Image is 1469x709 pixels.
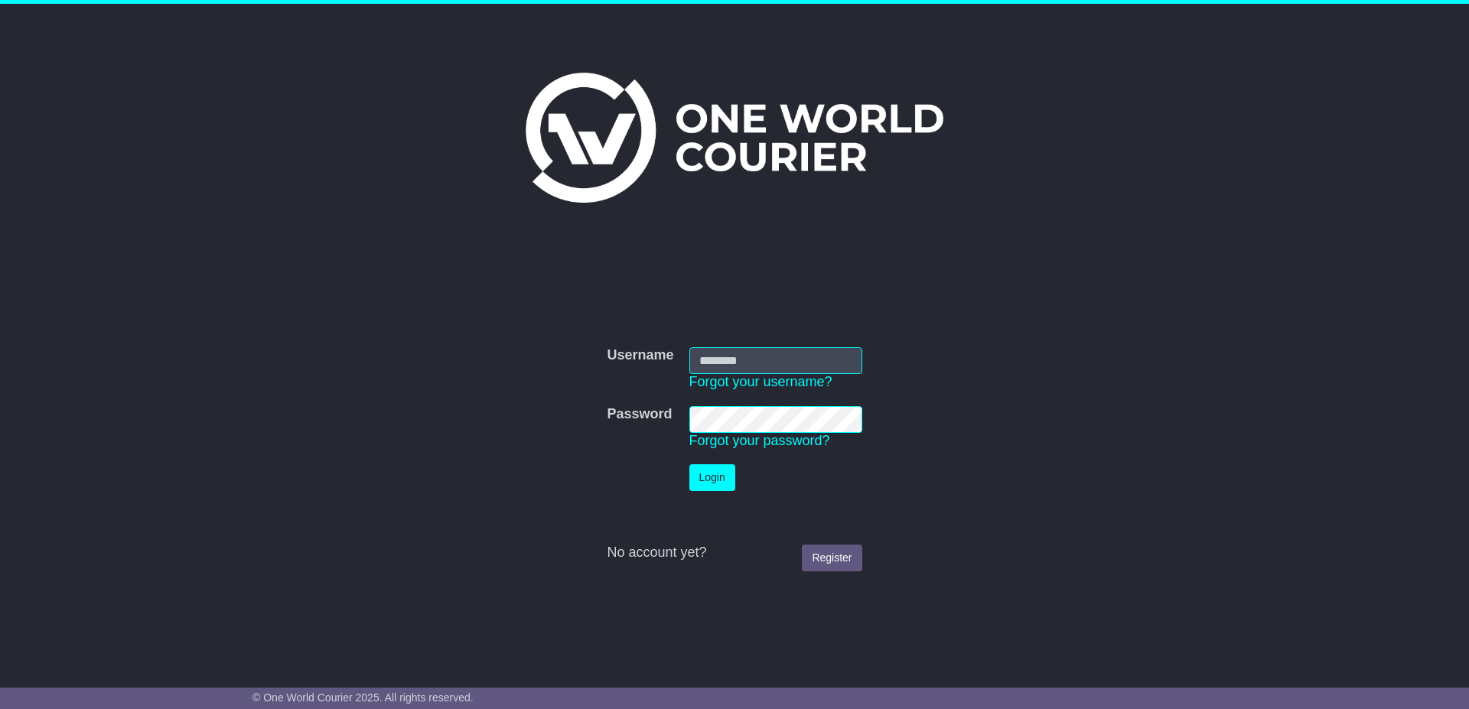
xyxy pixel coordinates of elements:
span: © One World Courier 2025. All rights reserved. [252,691,474,704]
div: No account yet? [607,545,862,561]
img: One World [526,73,943,203]
label: Username [607,347,673,364]
button: Login [689,464,735,491]
label: Password [607,406,672,423]
a: Forgot your username? [689,374,832,389]
a: Forgot your password? [689,433,830,448]
a: Register [802,545,862,571]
